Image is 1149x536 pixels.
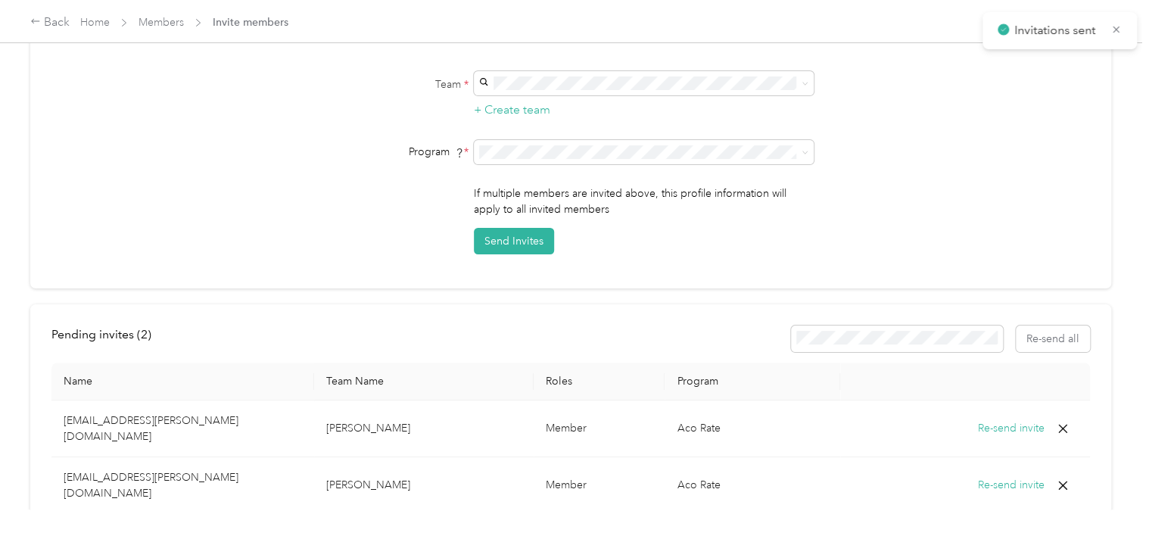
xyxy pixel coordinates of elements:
[534,363,665,400] th: Roles
[1016,326,1090,352] button: Re-send all
[64,469,302,501] p: [EMAIL_ADDRESS][PERSON_NAME][DOMAIN_NAME]
[51,326,162,352] div: left-menu
[665,363,840,400] th: Program
[51,363,314,400] th: Name
[546,478,587,491] span: Member
[80,16,110,29] a: Home
[137,327,151,341] span: ( 2 )
[677,422,720,435] span: Aco Rate
[30,14,70,32] div: Back
[474,185,814,217] p: If multiple members are invited above, this profile information will apply to all invited members
[279,144,469,160] div: Program
[677,478,720,491] span: Aco Rate
[546,422,587,435] span: Member
[474,228,554,254] button: Send Invites
[279,76,469,92] label: Team
[51,326,1090,352] div: info-bar
[51,327,151,341] span: Pending invites
[791,326,1091,352] div: Resend all invitations
[978,420,1045,437] button: Re-send invite
[1014,21,1100,40] p: Invitations sent
[139,16,184,29] a: Members
[474,101,550,120] button: + Create team
[1064,451,1149,536] iframe: Everlance-gr Chat Button Frame
[978,477,1045,494] button: Re-send invite
[326,422,410,435] span: [PERSON_NAME]
[326,478,410,491] span: [PERSON_NAME]
[64,413,302,444] p: [EMAIL_ADDRESS][PERSON_NAME][DOMAIN_NAME]
[213,14,288,30] span: Invite members
[314,363,533,400] th: Team Name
